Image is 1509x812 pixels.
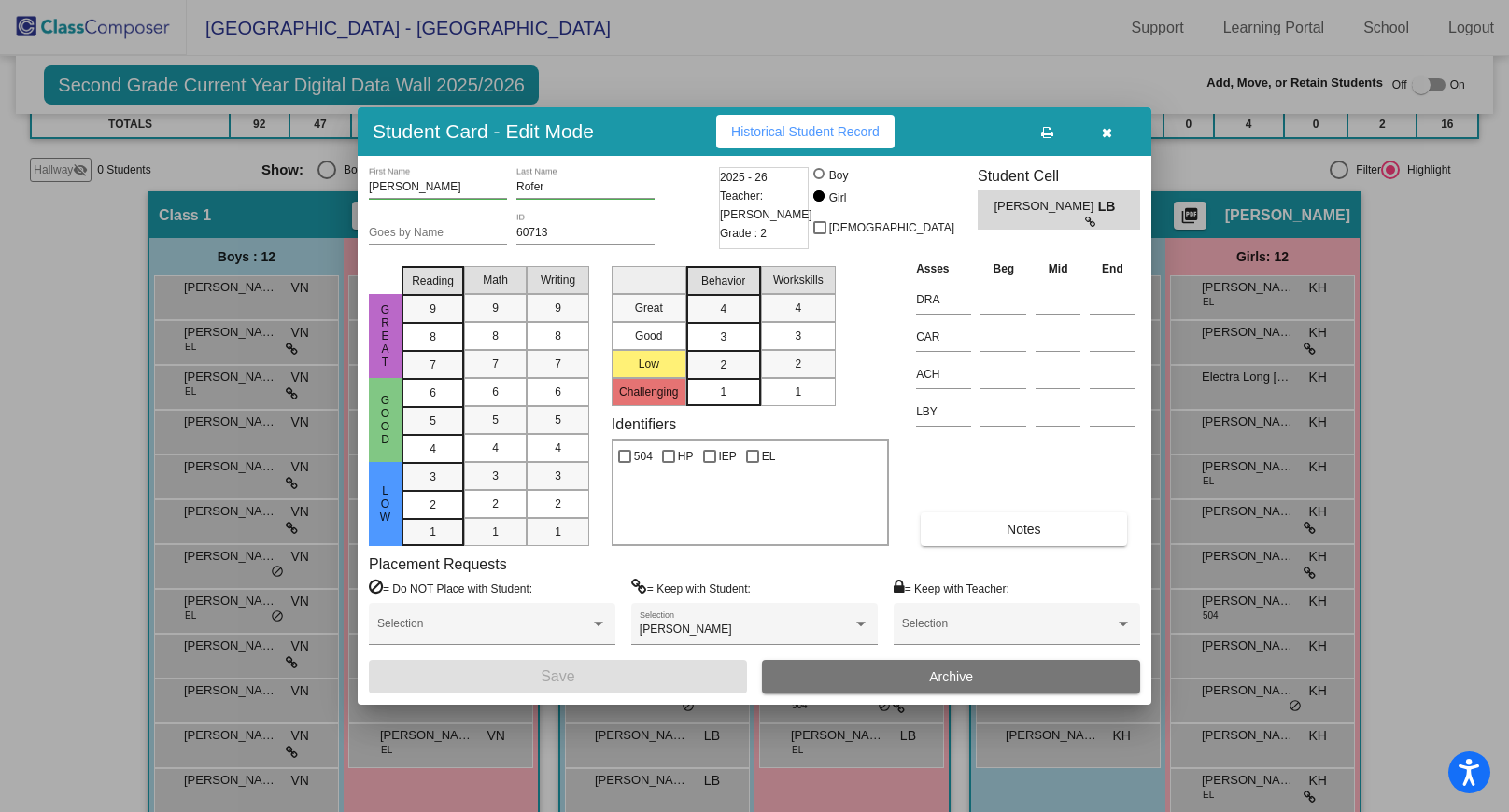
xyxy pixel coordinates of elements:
span: Behavior [701,273,745,289]
span: LB [1098,197,1124,217]
span: 1 [720,384,726,400]
input: assessment [916,286,971,314]
span: 1 [795,384,801,400]
input: goes by name [369,227,507,240]
span: 6 [555,384,561,400]
span: HP [678,445,694,468]
span: Archive [929,669,973,684]
button: Archive [762,660,1140,693]
span: 9 [492,300,499,316]
span: 8 [555,328,561,344]
span: 4 [555,440,561,456]
span: 3 [795,328,801,344]
span: 7 [555,356,561,372]
span: Grade : 2 [720,224,767,243]
span: [PERSON_NAME] [994,197,1097,217]
th: End [1085,259,1140,279]
span: 5 [492,412,499,428]
span: 4 [492,440,499,456]
span: 6 [492,384,499,400]
input: Enter ID [516,227,655,240]
label: = Keep with Teacher: [894,579,1009,597]
span: 2 [720,357,726,373]
h3: Student Card - Edit Mode [373,119,594,143]
span: 3 [430,469,436,485]
span: 8 [492,328,499,344]
input: assessment [916,360,971,388]
button: Save [369,660,747,693]
span: Teacher: [PERSON_NAME] [720,187,812,224]
span: 1 [430,524,436,540]
span: Great [377,303,394,369]
span: Math [483,272,508,288]
span: Save [541,668,574,684]
span: Low [377,484,394,524]
span: 2 [492,496,499,512]
label: = Do NOT Place with Student: [369,579,532,597]
span: 4 [720,301,726,317]
label: Identifiers [612,415,676,433]
span: IEP [719,445,737,468]
input: assessment [916,323,971,351]
span: 1 [492,524,499,540]
th: Asses [911,259,976,279]
div: Boy [828,167,849,184]
span: 3 [720,329,726,345]
span: 5 [430,413,436,429]
span: 1 [555,524,561,540]
span: 6 [430,385,436,401]
span: 2025 - 26 [720,168,768,187]
th: Mid [1031,259,1085,279]
span: 2 [795,356,801,372]
label: = Keep with Student: [631,579,751,597]
span: 504 [634,445,653,468]
h3: Student Cell [978,167,1140,185]
div: Girl [828,189,847,206]
span: Good [377,394,394,446]
span: 7 [430,357,436,373]
span: 7 [492,356,499,372]
th: Beg [976,259,1031,279]
span: 9 [430,301,436,317]
span: 8 [430,329,436,345]
span: 9 [555,300,561,316]
span: 2 [555,496,561,512]
span: Historical Student Record [731,124,880,139]
span: [PERSON_NAME] [640,623,732,636]
span: 3 [492,468,499,484]
button: Historical Student Record [716,115,895,148]
span: 4 [430,441,436,457]
span: EL [762,445,776,468]
span: Notes [1007,522,1041,537]
span: 4 [795,300,801,316]
span: [DEMOGRAPHIC_DATA] [829,217,954,239]
span: Reading [412,273,454,289]
span: 3 [555,468,561,484]
button: Notes [921,512,1126,546]
span: 2 [430,497,436,513]
span: 5 [555,412,561,428]
input: assessment [916,398,971,426]
label: Placement Requests [369,555,507,573]
span: Writing [541,272,575,288]
span: Workskills [773,272,824,288]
